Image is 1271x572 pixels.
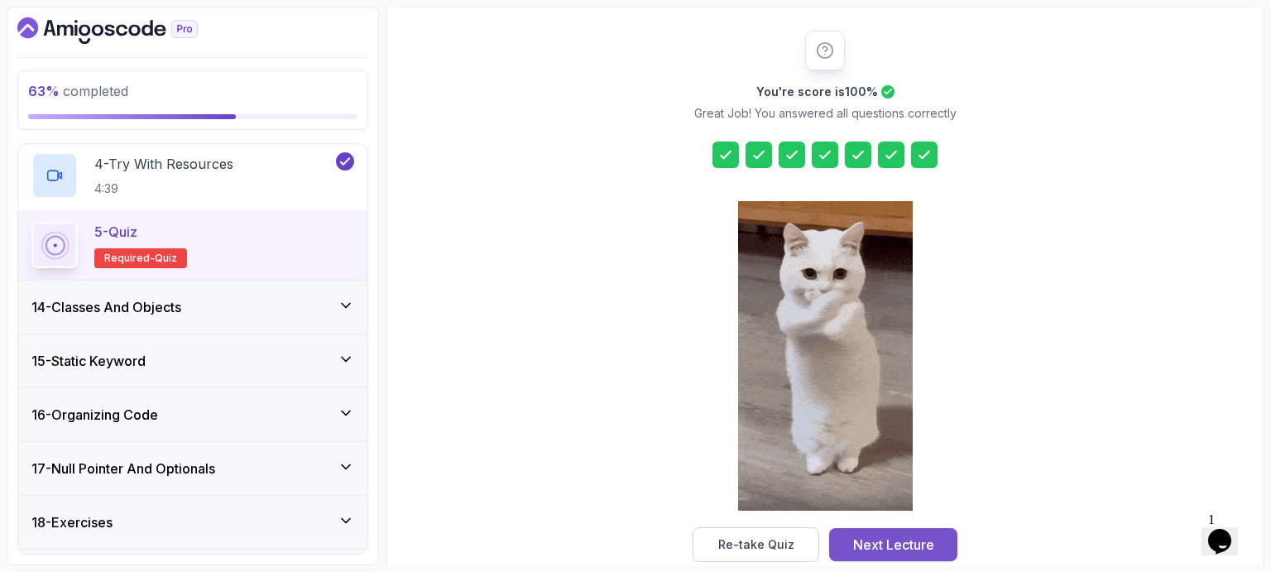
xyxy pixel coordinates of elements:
span: completed [28,83,128,99]
p: Great Job! You answered all questions correctly [694,105,957,122]
p: 4 - Try With Resources [94,154,233,174]
span: quiz [155,252,177,265]
p: 5 - Quiz [94,222,137,242]
div: Next Lecture [853,535,934,555]
h3: 16 - Organizing Code [31,405,158,425]
button: 15-Static Keyword [18,334,367,387]
span: Required- [104,252,155,265]
button: Next Lecture [829,528,957,561]
button: 5-QuizRequired-quiz [31,222,354,268]
h3: 15 - Static Keyword [31,351,146,371]
button: 4-Try With Resources4:39 [31,152,354,199]
h3: 17 - Null Pointer And Optionals [31,459,215,478]
button: 14-Classes And Objects [18,281,367,334]
button: 17-Null Pointer And Optionals [18,442,367,495]
a: Dashboard [17,17,236,44]
span: 63 % [28,83,60,99]
h2: You're score is 100 % [756,84,878,100]
iframe: chat widget [1201,506,1254,555]
p: 4:39 [94,180,233,197]
h3: 18 - Exercises [31,512,113,532]
button: 18-Exercises [18,496,367,549]
img: cool-cat [738,201,913,511]
h3: 14 - Classes And Objects [31,297,181,317]
div: Re-take Quiz [718,536,794,553]
button: Re-take Quiz [693,527,819,562]
button: 16-Organizing Code [18,388,367,441]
